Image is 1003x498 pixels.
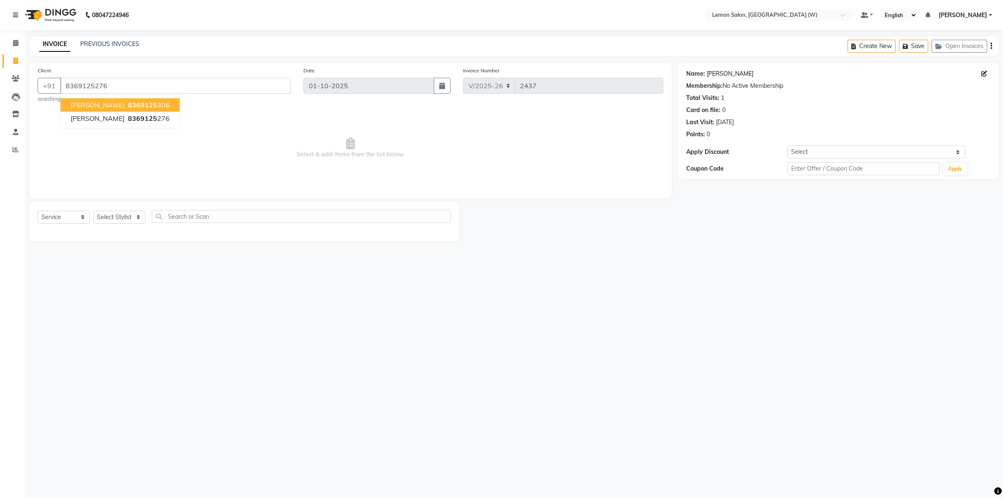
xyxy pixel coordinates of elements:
div: Points: [686,130,705,139]
b: 08047224946 [92,3,129,27]
a: PREVIOUS INVOICES [80,40,139,48]
div: 0 [707,130,710,139]
div: Card on file: [686,106,720,115]
label: Date [303,67,315,74]
div: Apply Discount [686,148,788,156]
input: Enter Offer / Coupon Code [787,162,939,175]
div: Name: [686,69,705,78]
a: INVOICE [39,37,70,52]
button: Open Invoices [932,40,987,53]
ngb-highlight: 276 [126,114,170,123]
div: 0 [722,106,726,115]
div: Total Visits: [686,94,719,102]
button: +91 [38,78,61,94]
ngb-highlight: 306 [126,101,170,109]
label: Invoice Number [463,67,499,74]
span: [PERSON_NAME] [71,101,125,109]
input: Search by Name/Mobile/Email/Code [60,78,291,94]
div: 1 [721,94,724,102]
button: Create New [848,40,896,53]
button: Apply [943,163,967,175]
a: [PERSON_NAME] [707,69,754,78]
label: Client [38,67,51,74]
input: Search or Scan [152,210,451,223]
small: searching... [38,95,291,103]
div: Coupon Code [686,164,788,173]
div: Last Visit: [686,118,714,127]
span: [PERSON_NAME] [939,11,987,20]
span: 8369125 [128,114,157,123]
span: 8369125 [128,101,157,109]
div: [DATE] [716,118,734,127]
div: No Active Membership [686,82,990,90]
span: Select & add items from the list below [38,106,663,190]
div: Membership: [686,82,723,90]
span: [PERSON_NAME] [71,114,125,123]
button: Save [899,40,928,53]
img: logo [21,3,79,27]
